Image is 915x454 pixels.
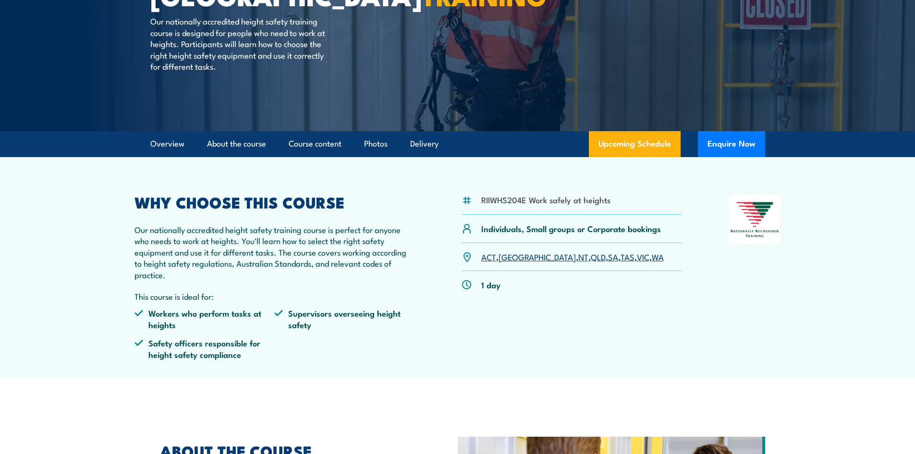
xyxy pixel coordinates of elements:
[621,251,634,262] a: TAS
[591,251,606,262] a: QLD
[134,307,275,330] li: Workers who perform tasks at heights
[207,131,266,157] a: About the course
[134,224,415,280] p: Our nationally accredited height safety training course is perfect for anyone who needs to work a...
[289,131,342,157] a: Course content
[481,251,496,262] a: ACT
[578,251,588,262] a: NT
[652,251,664,262] a: WA
[499,251,576,262] a: [GEOGRAPHIC_DATA]
[698,131,765,157] button: Enquire Now
[134,291,415,302] p: This course is ideal for:
[150,15,326,72] p: Our nationally accredited height safety training course is designed for people who need to work a...
[274,307,415,330] li: Supervisors overseeing height safety
[637,251,649,262] a: VIC
[481,194,610,205] li: RIIWHS204E Work safely at heights
[134,195,415,209] h2: WHY CHOOSE THIS COURSE
[150,131,184,157] a: Overview
[134,337,275,360] li: Safety officers responsible for height safety compliance
[481,223,661,234] p: Individuals, Small groups or Corporate bookings
[608,251,618,262] a: SA
[481,251,664,262] p: , , , , , , ,
[729,195,781,244] img: Nationally Recognised Training logo.
[481,279,500,290] p: 1 day
[364,131,388,157] a: Photos
[589,131,681,157] a: Upcoming Schedule
[410,131,439,157] a: Delivery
